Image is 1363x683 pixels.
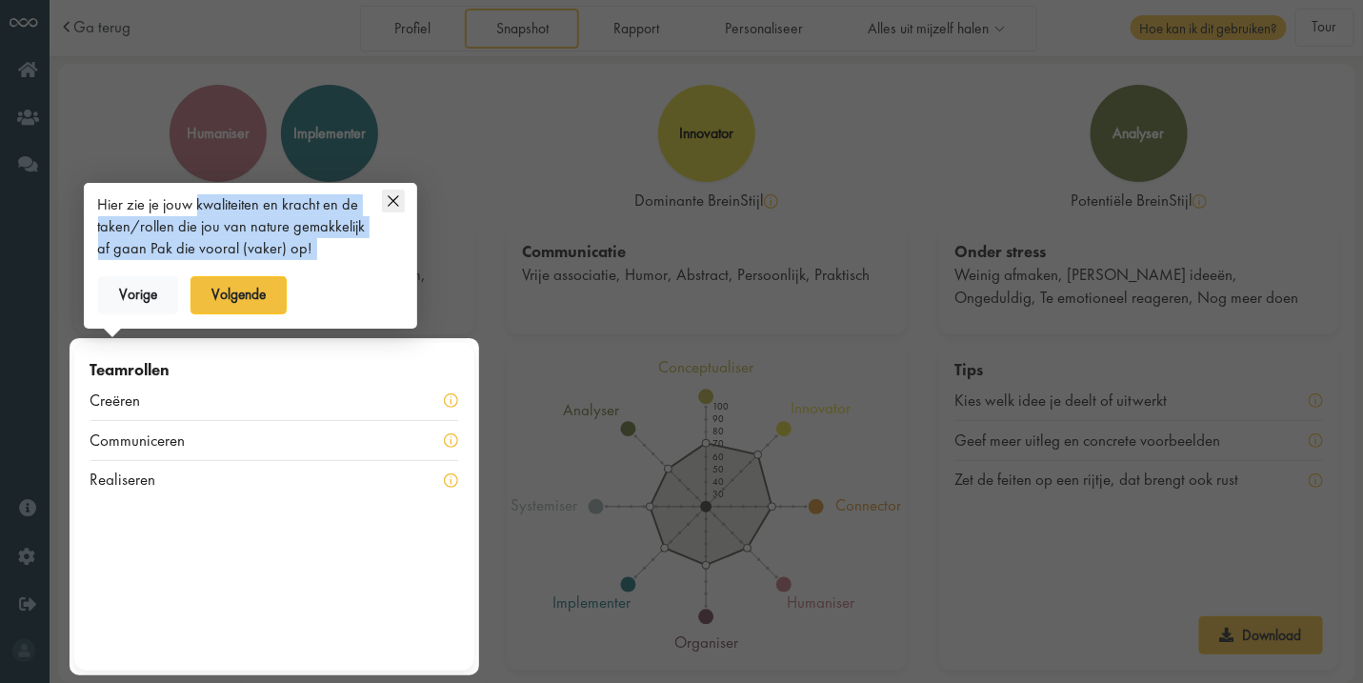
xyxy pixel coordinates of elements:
img: info-yellow.svg [444,473,458,488]
img: info-yellow.svg [444,433,458,448]
div: Teamrollen [90,359,458,382]
div: Realiseren [90,469,181,492]
div: Communiceren [90,430,210,452]
button: Volgende [190,276,288,314]
div: Hier zie je jouw kwaliteiten en kracht en de taken/rollen die jou van nature gemakkelijk af gaan ... [98,194,370,259]
button: Vorige [98,276,179,314]
div: Creëren [90,390,166,412]
img: info-yellow.svg [444,393,458,408]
